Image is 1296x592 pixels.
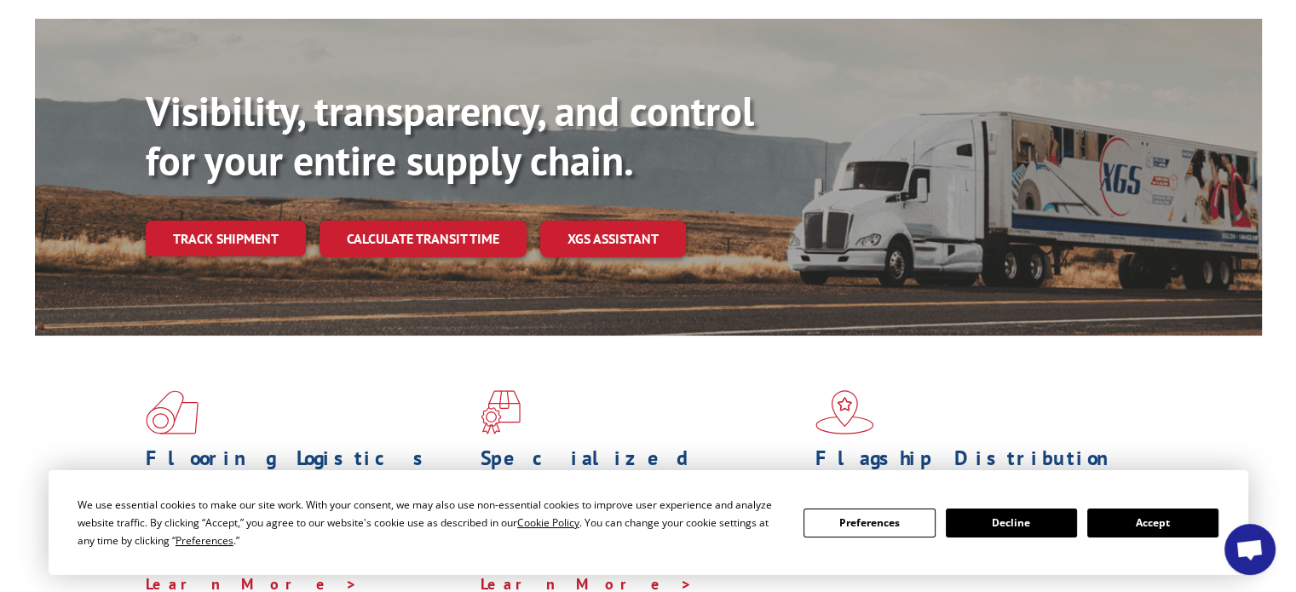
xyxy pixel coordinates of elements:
[1224,524,1276,575] div: Open chat
[804,509,935,537] button: Preferences
[1087,509,1218,537] button: Accept
[815,448,1138,497] h1: Flagship Distribution Model
[176,533,233,548] span: Preferences
[78,496,783,549] div: We use essential cookies to make our site work. With your consent, we may also use non-essential ...
[146,84,754,187] b: Visibility, transparency, and control for your entire supply chain.
[320,221,527,257] a: Calculate transit time
[946,509,1077,537] button: Decline
[517,515,579,530] span: Cookie Policy
[540,221,686,257] a: XGS ASSISTANT
[481,390,521,434] img: xgs-icon-focused-on-flooring-red
[146,448,468,497] h1: Flooring Logistics Solutions
[146,221,306,256] a: Track shipment
[146,390,199,434] img: xgs-icon-total-supply-chain-intelligence-red
[481,448,803,497] h1: Specialized Freight Experts
[815,390,874,434] img: xgs-icon-flagship-distribution-model-red
[49,470,1248,575] div: Cookie Consent Prompt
